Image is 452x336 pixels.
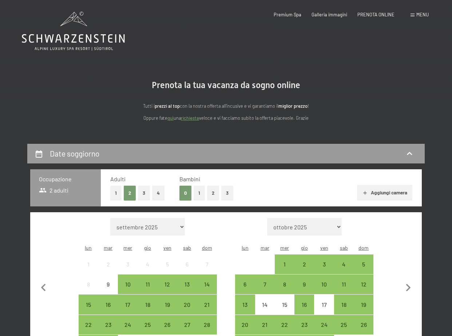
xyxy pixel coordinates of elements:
div: 9 [99,281,117,300]
div: Fri Sep 05 2025 [158,254,177,274]
div: Sat Oct 18 2025 [334,295,354,314]
div: 17 [315,302,333,320]
div: Sun Oct 05 2025 [354,254,373,274]
button: 0 [179,186,191,201]
div: Sat Oct 25 2025 [334,315,354,335]
div: arrivo/check-in non effettuabile [79,274,98,294]
div: 2 [295,261,313,280]
div: arrivo/check-in possibile [294,295,314,314]
div: 16 [295,302,313,320]
div: Tue Oct 07 2025 [255,274,275,294]
div: arrivo/check-in possibile [294,315,314,335]
abbr: venerdì [163,245,171,251]
div: 13 [236,302,254,320]
div: Wed Sep 10 2025 [118,274,138,294]
div: Wed Sep 03 2025 [118,254,138,274]
div: Wed Oct 15 2025 [275,295,294,314]
div: 5 [354,261,373,280]
div: arrivo/check-in possibile [354,254,373,274]
div: 11 [335,281,353,300]
div: Wed Oct 22 2025 [275,315,294,335]
div: 1 [79,261,98,280]
div: arrivo/check-in possibile [314,254,334,274]
div: arrivo/check-in non effettuabile [255,295,275,314]
div: Thu Sep 25 2025 [138,315,158,335]
div: Sat Sep 20 2025 [177,295,197,314]
div: arrivo/check-in possibile [79,315,98,335]
div: 19 [158,302,177,320]
div: arrivo/check-in non effettuabile [314,295,334,314]
div: Tue Sep 16 2025 [98,295,118,314]
div: arrivo/check-in possibile [235,295,255,314]
div: Fri Oct 10 2025 [314,274,334,294]
div: Wed Sep 24 2025 [118,315,138,335]
div: 3 [119,261,137,280]
div: Wed Oct 01 2025 [275,254,294,274]
a: richiesta [181,115,199,121]
div: arrivo/check-in possibile [275,274,294,294]
div: Wed Oct 08 2025 [275,274,294,294]
button: 4 [152,186,164,201]
div: Mon Oct 20 2025 [235,315,255,335]
div: arrivo/check-in possibile [177,274,197,294]
abbr: giovedì [144,245,151,251]
div: arrivo/check-in possibile [334,315,354,335]
div: Sat Oct 04 2025 [334,254,354,274]
span: Menu [416,12,429,17]
div: 1 [275,261,294,280]
abbr: domenica [202,245,212,251]
div: Tue Oct 14 2025 [255,295,275,314]
p: Oppure fate una veloce e vi facciamo subito la offerta piacevole. Grazie [80,114,372,122]
strong: prezzi al top [155,103,180,109]
div: Fri Sep 26 2025 [158,315,177,335]
div: arrivo/check-in non effettuabile [275,295,294,314]
div: 13 [178,281,196,300]
div: arrivo/check-in possibile [138,274,158,294]
div: arrivo/check-in possibile [138,295,158,314]
h3: Occupazione [39,175,92,183]
div: Sun Oct 19 2025 [354,295,373,314]
div: Thu Sep 11 2025 [138,274,158,294]
h2: Date soggiorno [50,149,99,158]
div: 19 [354,302,373,320]
div: arrivo/check-in possibile [118,274,138,294]
button: Aggiungi camera [357,185,412,201]
div: Tue Oct 21 2025 [255,315,275,335]
div: arrivo/check-in possibile [334,254,354,274]
div: arrivo/check-in possibile [158,315,177,335]
div: 9 [295,281,313,300]
div: arrivo/check-in possibile [334,295,354,314]
div: Mon Sep 22 2025 [79,315,98,335]
div: 3 [315,261,333,280]
div: 12 [354,281,373,300]
div: 10 [119,281,137,300]
div: 4 [335,261,353,280]
div: Mon Sep 15 2025 [79,295,98,314]
div: Sat Sep 13 2025 [177,274,197,294]
div: 11 [139,281,157,300]
div: Sun Sep 14 2025 [197,274,217,294]
div: 8 [79,281,98,300]
div: Thu Oct 02 2025 [294,254,314,274]
div: arrivo/check-in non effettuabile [158,254,177,274]
div: arrivo/check-in possibile [197,295,217,314]
abbr: mercoledì [280,245,289,251]
div: Tue Sep 09 2025 [98,274,118,294]
div: arrivo/check-in possibile [158,295,177,314]
div: 7 [256,281,274,300]
button: 1 [194,186,205,201]
div: Thu Sep 04 2025 [138,254,158,274]
div: 6 [178,261,196,280]
div: Fri Sep 19 2025 [158,295,177,314]
div: arrivo/check-in possibile [235,315,255,335]
span: Premium Spa [274,12,301,17]
div: 16 [99,302,117,320]
div: Thu Oct 23 2025 [294,315,314,335]
span: Prenota la tua vacanza da sogno online [152,80,300,90]
abbr: martedì [104,245,112,251]
div: Thu Sep 18 2025 [138,295,158,314]
abbr: giovedì [301,245,308,251]
div: Sun Sep 21 2025 [197,295,217,314]
div: 21 [198,302,216,320]
abbr: mercoledì [123,245,132,251]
